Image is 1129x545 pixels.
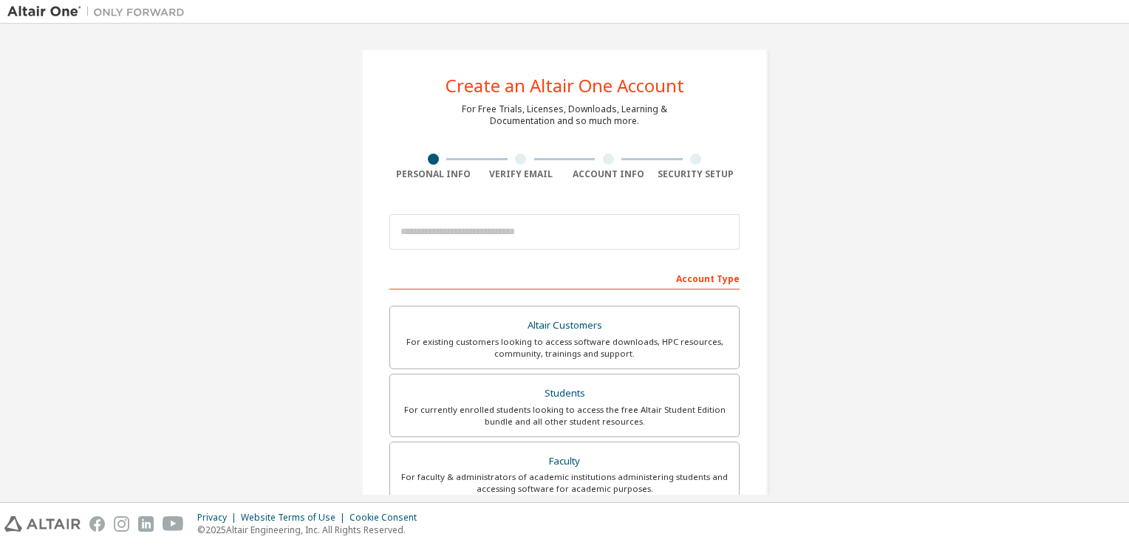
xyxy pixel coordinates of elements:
[399,471,730,495] div: For faculty & administrators of academic institutions administering students and accessing softwa...
[197,512,241,524] div: Privacy
[399,383,730,404] div: Students
[349,512,426,524] div: Cookie Consent
[399,315,730,336] div: Altair Customers
[389,266,740,289] div: Account Type
[399,336,730,360] div: For existing customers looking to access software downloads, HPC resources, community, trainings ...
[399,404,730,428] div: For currently enrolled students looking to access the free Altair Student Edition bundle and all ...
[138,516,154,532] img: linkedin.svg
[477,168,565,180] div: Verify Email
[446,77,684,95] div: Create an Altair One Account
[7,4,192,19] img: Altair One
[564,168,652,180] div: Account Info
[462,103,667,127] div: For Free Trials, Licenses, Downloads, Learning & Documentation and so much more.
[163,516,184,532] img: youtube.svg
[4,516,81,532] img: altair_logo.svg
[114,516,129,532] img: instagram.svg
[652,168,740,180] div: Security Setup
[89,516,105,532] img: facebook.svg
[389,168,477,180] div: Personal Info
[197,524,426,536] p: © 2025 Altair Engineering, Inc. All Rights Reserved.
[399,451,730,472] div: Faculty
[241,512,349,524] div: Website Terms of Use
